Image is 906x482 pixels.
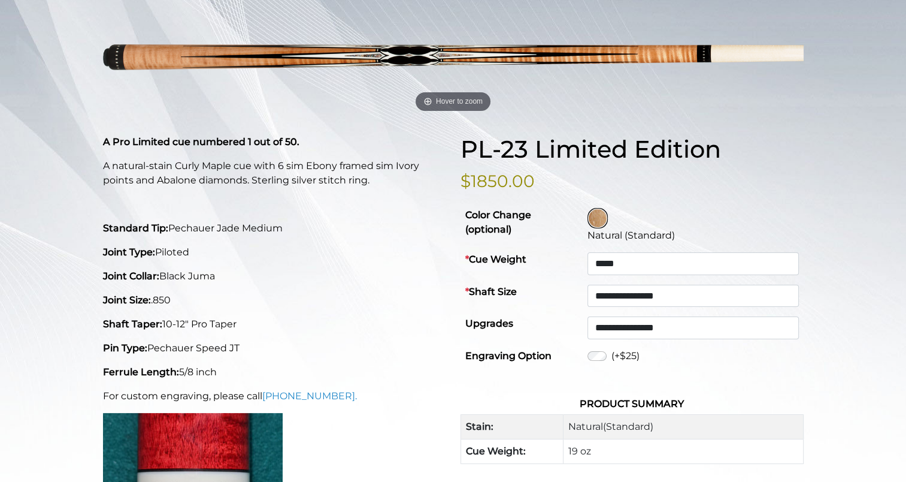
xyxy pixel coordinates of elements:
[465,350,552,361] strong: Engraving Option
[103,222,168,234] strong: Standard Tip:
[563,439,803,463] td: 19 oz
[103,294,151,306] strong: Joint Size:
[103,389,446,403] p: For custom engraving, please call
[103,293,446,308] p: .850
[611,349,640,363] label: (+$25)
[466,445,526,457] strong: Cue Weight:
[587,228,799,243] div: Natural (Standard)
[460,171,535,191] bdi: $1850.00
[603,421,653,432] span: (Standard)
[465,286,517,297] strong: Shaft Size
[103,246,155,258] strong: Joint Type:
[262,390,357,402] a: [PHONE_NUMBER].
[103,318,162,330] strong: Shaft Taper:
[103,366,179,378] strong: Ferrule Length:
[563,414,803,439] td: Natural
[103,245,446,260] p: Piloted
[103,221,446,236] p: Pechauer Jade Medium
[103,136,299,147] strong: A Pro Limited cue numbered 1 out of 50.
[103,269,446,284] p: Black Juma
[580,398,684,409] strong: Product Summary
[103,341,446,356] p: Pechauer Speed JT
[103,270,159,282] strong: Joint Collar:
[103,317,446,332] p: 10-12″ Pro Taper
[465,254,526,265] strong: Cue Weight
[465,318,513,329] strong: Upgrades
[589,209,607,227] img: Natural
[103,365,446,379] p: 5/8 inch
[103,159,446,188] p: A natural-stain Curly Maple cue with 6 sim Ebony framed sim Ivory points and Abalone diamonds. St...
[460,135,804,164] h1: PL-23 Limited Edition
[465,209,531,235] strong: Color Change (optional)
[466,421,493,432] strong: Stain:
[103,342,147,354] strong: Pin Type:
